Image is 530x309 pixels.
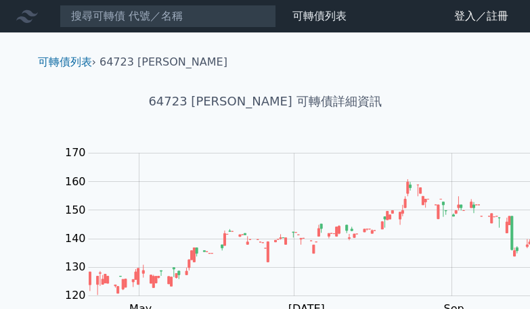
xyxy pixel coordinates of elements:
li: › [38,54,96,70]
tspan: 150 [65,204,86,216]
a: 登入／註冊 [443,5,519,27]
a: 可轉債列表 [292,9,347,22]
tspan: 140 [65,232,86,245]
input: 搜尋可轉債 代號／名稱 [60,5,276,28]
a: 可轉債列表 [38,55,92,68]
tspan: 160 [65,175,86,188]
li: 64723 [PERSON_NAME] [100,54,227,70]
h1: 64723 [PERSON_NAME] 可轉債詳細資訊 [27,92,504,111]
tspan: 170 [65,146,86,159]
tspan: 120 [65,289,86,302]
tspan: 130 [65,260,86,273]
